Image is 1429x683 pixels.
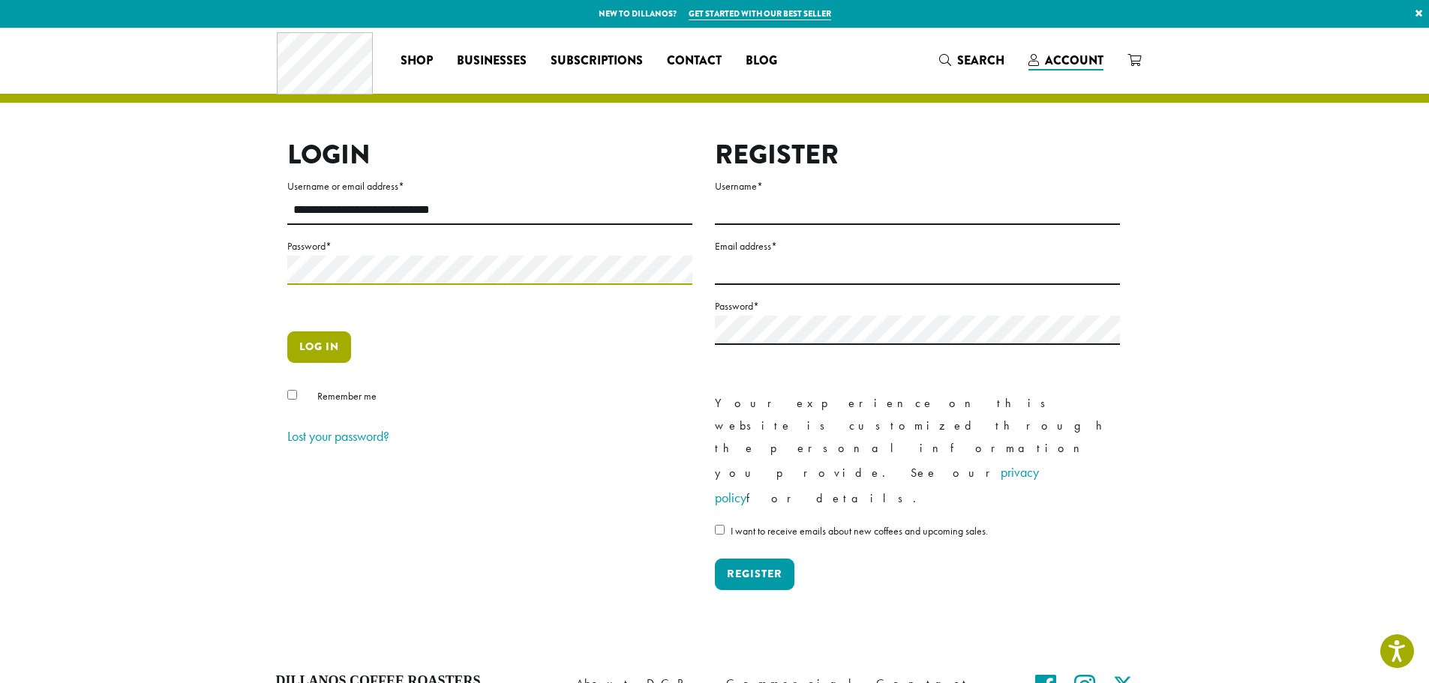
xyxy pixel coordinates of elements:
h2: Register [715,139,1120,171]
button: Log in [287,331,351,363]
span: Search [957,52,1004,69]
a: Get started with our best seller [689,7,831,20]
p: Your experience on this website is customized through the personal information you provide. See o... [715,392,1120,511]
input: I want to receive emails about new coffees and upcoming sales. [715,525,725,535]
span: Shop [401,52,433,70]
span: Remember me [317,389,377,403]
label: Email address [715,237,1120,256]
label: Username or email address [287,177,692,196]
span: Businesses [457,52,527,70]
button: Register [715,559,794,590]
span: Blog [746,52,777,70]
label: Username [715,177,1120,196]
a: Lost your password? [287,427,389,445]
span: Contact [667,52,722,70]
span: I want to receive emails about new coffees and upcoming sales. [731,524,988,538]
a: Shop [389,49,445,73]
span: Subscriptions [551,52,643,70]
a: privacy policy [715,463,1039,506]
a: Search [927,48,1016,73]
label: Password [715,297,1120,316]
h2: Login [287,139,692,171]
span: Account [1045,52,1103,69]
label: Password [287,237,692,256]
